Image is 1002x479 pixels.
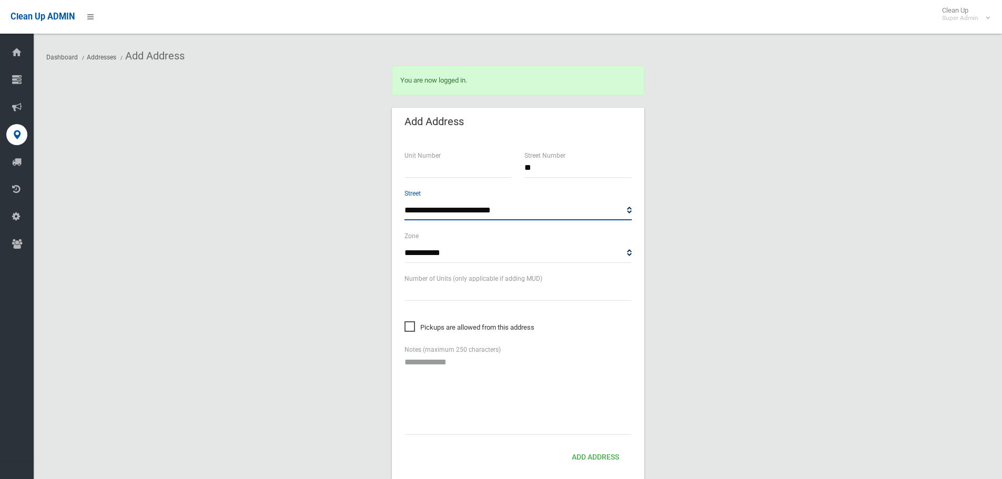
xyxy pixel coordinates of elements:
[87,54,116,61] a: Addresses
[118,46,185,66] li: Add Address
[11,12,75,22] span: Clean Up ADMIN
[46,54,78,61] a: Dashboard
[568,448,623,467] button: Add Address
[404,321,534,334] span: Pickups are allowed from this address
[392,66,644,95] div: You are now logged in.
[392,111,477,132] header: Add Address
[942,14,978,22] small: Super Admin
[937,6,989,22] span: Clean Up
